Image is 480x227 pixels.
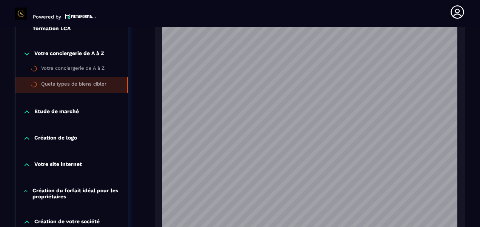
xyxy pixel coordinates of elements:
img: logo [65,13,97,20]
p: Création de logo [34,135,77,142]
p: Création de votre société [34,218,100,226]
p: Votre site internet [34,161,82,169]
p: Etude de marché [34,108,79,116]
img: logo-branding [15,8,27,20]
p: Powered by [33,14,61,20]
p: Votre conciergerie de A à Z [34,50,104,58]
p: Création du forfait idéal pour les propriétaires [32,187,120,199]
div: Votre conciergerie de A à Z [41,65,105,74]
div: Quels types de biens cibler [41,81,106,89]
